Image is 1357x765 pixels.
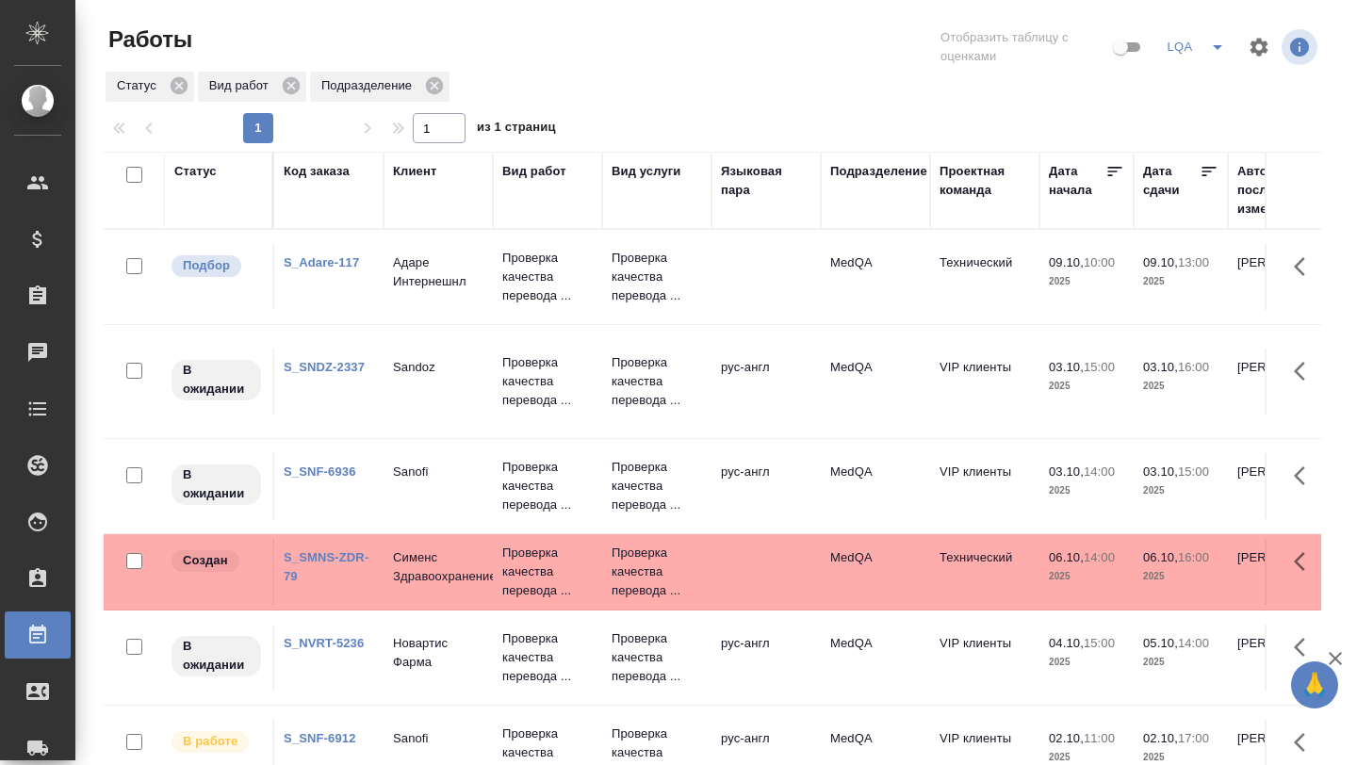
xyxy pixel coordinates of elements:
p: 2025 [1143,567,1218,586]
p: 02.10, [1049,731,1084,745]
div: Дата сдачи [1143,162,1200,200]
p: 15:00 [1178,464,1209,479]
p: 03.10, [1049,464,1084,479]
td: MedQA [821,453,930,519]
p: Сименс Здравоохранение [393,548,483,586]
p: 2025 [1143,481,1218,500]
p: 2025 [1049,653,1124,672]
p: 05.10, [1143,636,1178,650]
td: VIP клиенты [930,625,1039,691]
td: VIP клиенты [930,349,1039,415]
td: [PERSON_NAME] [1228,244,1337,310]
a: S_Adare-117 [284,255,359,269]
p: 2025 [1049,272,1124,291]
p: Проверка качества перевода ... [502,353,593,410]
p: 14:00 [1178,636,1209,650]
p: Создан [183,551,228,570]
div: Статус [174,162,217,181]
p: В ожидании [183,361,250,399]
p: 2025 [1049,567,1124,586]
button: Здесь прячутся важные кнопки [1283,349,1328,394]
p: 2025 [1049,481,1124,500]
div: split button [1161,32,1236,62]
p: 2025 [1143,272,1218,291]
p: Проверка качества перевода ... [502,544,593,600]
button: Здесь прячутся важные кнопки [1283,453,1328,498]
td: рус-англ [711,625,821,691]
p: 2025 [1049,377,1124,396]
p: 14:00 [1084,550,1115,564]
td: MedQA [821,625,930,691]
span: Настроить таблицу [1236,24,1282,70]
td: рус-англ [711,349,821,415]
td: [PERSON_NAME] [1228,625,1337,691]
button: 🙏 [1291,661,1338,708]
td: [PERSON_NAME] [1228,349,1337,415]
div: Дата начала [1049,162,1105,200]
div: Вид работ [502,162,566,181]
div: Исполнитель назначен, приступать к работе пока рано [170,634,263,678]
p: 10:00 [1084,255,1115,269]
p: Sanofi [393,729,483,748]
div: Вид работ [198,72,306,102]
td: [PERSON_NAME] [1228,453,1337,519]
p: 02.10, [1143,731,1178,745]
span: Работы [104,24,192,55]
td: MedQA [821,244,930,310]
p: 16:00 [1178,550,1209,564]
p: 06.10, [1143,550,1178,564]
div: Автор последнего изменения [1237,162,1328,219]
p: Sanofi [393,463,483,481]
span: Посмотреть информацию [1282,29,1321,65]
a: S_SNF-6936 [284,464,356,479]
div: Подразделение [830,162,927,181]
div: Исполнитель назначен, приступать к работе пока рано [170,463,263,507]
span: Отобразить таблицу с оценками [940,28,1109,66]
p: 03.10, [1143,360,1178,374]
td: MedQA [821,539,930,605]
p: В работе [183,732,237,751]
p: В ожидании [183,637,250,675]
p: 14:00 [1084,464,1115,479]
div: Языковая пара [721,162,811,200]
td: Технический [930,244,1039,310]
p: Подбор [183,256,230,275]
div: Код заказа [284,162,350,181]
p: Адаре Интернешнл [393,253,483,291]
p: 09.10, [1049,255,1084,269]
td: VIP клиенты [930,453,1039,519]
p: 16:00 [1178,360,1209,374]
p: Проверка качества перевода ... [612,353,702,410]
p: 15:00 [1084,636,1115,650]
p: 2025 [1143,377,1218,396]
p: Статус [117,76,163,95]
p: 09.10, [1143,255,1178,269]
p: Проверка качества перевода ... [612,544,702,600]
td: [PERSON_NAME] [1228,539,1337,605]
button: Здесь прячутся важные кнопки [1283,539,1328,584]
div: Заказ еще не согласован с клиентом, искать исполнителей рано [170,548,263,574]
span: из 1 страниц [477,116,556,143]
p: В ожидании [183,465,250,503]
p: Новартис Фарма [393,634,483,672]
p: 13:00 [1178,255,1209,269]
p: 06.10, [1049,550,1084,564]
button: Здесь прячутся важные кнопки [1283,625,1328,670]
button: Здесь прячутся важные кнопки [1283,720,1328,765]
div: Статус [106,72,194,102]
p: 03.10, [1049,360,1084,374]
a: S_SNDZ-2337 [284,360,365,374]
a: S_NVRT-5236 [284,636,364,650]
p: Вид работ [209,76,275,95]
td: рус-англ [711,453,821,519]
div: Можно подбирать исполнителей [170,253,263,279]
p: Подразделение [321,76,418,95]
div: Проектная команда [940,162,1030,200]
p: 04.10, [1049,636,1084,650]
p: Sandoz [393,358,483,377]
td: MedQA [821,349,930,415]
div: Подразделение [310,72,450,102]
p: Проверка качества перевода ... [612,629,702,686]
p: 15:00 [1084,360,1115,374]
button: Здесь прячутся важные кнопки [1283,244,1328,289]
